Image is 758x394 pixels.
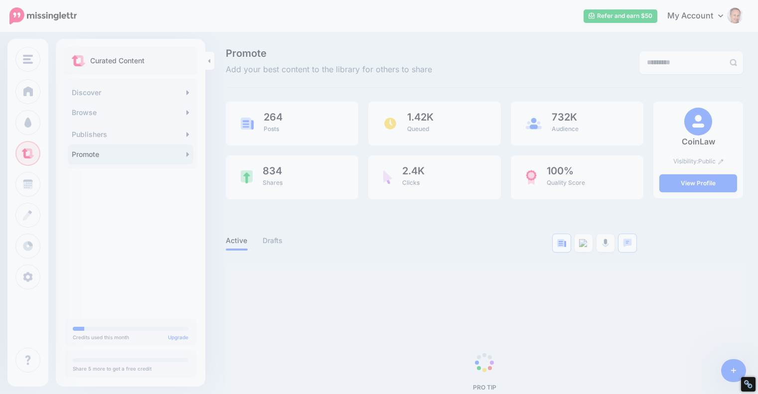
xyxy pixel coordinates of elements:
[68,125,193,144] a: Publishers
[623,239,632,247] img: chat-square-blue.png
[391,384,578,391] h5: PRO TIP
[383,170,392,184] img: pointer-purple.png
[68,83,193,103] a: Discover
[547,179,585,186] span: Quality Score
[718,159,724,164] img: pencil.png
[557,239,566,247] img: article-blue.png
[263,166,283,176] span: 834
[226,63,432,76] span: Add your best content to the library for others to share
[684,108,712,135] img: user_default_image.png
[584,9,657,23] a: Refer and earn $50
[264,125,279,132] span: Posts
[407,125,429,132] span: Queued
[659,156,737,166] p: Visibility:
[226,48,432,58] span: Promote
[552,125,579,132] span: Audience
[264,112,283,122] span: 264
[402,179,420,186] span: Clicks
[659,135,737,148] p: CoinLaw
[241,170,253,184] img: share-green.png
[579,239,588,247] img: video--grey.png
[90,55,145,67] p: Curated Content
[23,55,33,64] img: menu.png
[744,380,753,389] div: Restore Info Box &#10;&#10;NoFollow Info:&#10; META-Robots NoFollow: &#09;true&#10; META-Robots N...
[9,7,77,24] img: Missinglettr
[241,118,254,129] img: article-blue.png
[730,59,737,66] img: search-grey-6.png
[602,239,609,248] img: microphone-grey.png
[402,166,425,176] span: 2.4K
[263,179,283,186] span: Shares
[383,117,397,131] img: clock.png
[659,174,737,192] a: View Profile
[552,112,579,122] span: 732K
[657,4,743,28] a: My Account
[68,144,193,164] a: Promote
[72,55,85,66] img: curate.png
[526,170,537,185] img: prize-red.png
[263,235,283,247] a: Drafts
[547,166,585,176] span: 100%
[698,157,724,165] a: Public
[226,235,248,247] a: Active
[526,118,542,130] img: users-blue.png
[68,103,193,123] a: Browse
[407,112,434,122] span: 1.42K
